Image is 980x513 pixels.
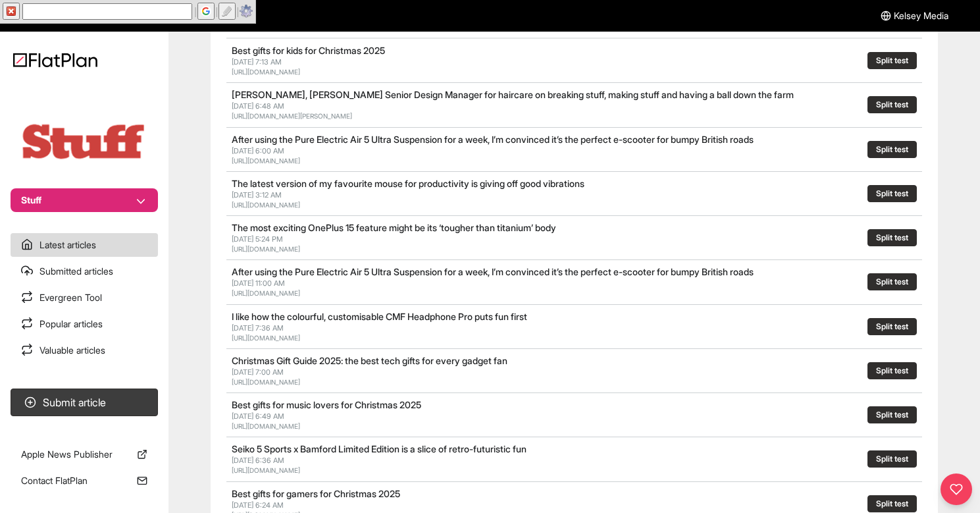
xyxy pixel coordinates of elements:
[11,469,158,493] a: Contact FlatPlan
[232,355,507,366] a: Christmas Gift Guide 2025: the best tech gifts for every gadget fan
[3,3,20,20] button: hide SearchBar (Esc)
[232,234,283,244] span: [DATE] 5:24 PM
[867,52,917,69] button: Split test
[867,96,917,113] button: Split test
[219,3,236,20] button: highlight search terms (Alt+Ctrl+H)
[11,233,158,257] a: Latest articles
[232,334,300,342] a: [URL][DOMAIN_NAME]
[232,190,282,200] span: [DATE] 3:12 AM
[232,112,352,120] a: [URL][DOMAIN_NAME][PERSON_NAME]
[232,488,400,499] a: Best gifts for gamers for Christmas 2025
[867,362,917,379] button: Split test
[11,338,158,362] a: Valuable articles
[232,500,284,510] span: [DATE] 6:24 AM
[867,406,917,423] button: Split test
[232,367,284,377] span: [DATE] 7:00 AM
[11,312,158,336] a: Popular articles
[232,266,754,277] a: After using the Pure Electric Air 5 Ultra Suspension for a week, I’m convinced it’s the perfect e...
[867,185,917,202] button: Split test
[867,495,917,512] button: Split test
[11,188,158,212] button: Stuff
[232,57,282,67] span: [DATE] 7:13 AM
[11,259,158,283] a: Submitted articles
[232,422,300,430] a: [URL][DOMAIN_NAME]
[232,68,300,76] a: [URL][DOMAIN_NAME]
[197,3,215,20] button: Google (Alt+G)
[11,286,158,310] a: Evergreen Tool
[867,273,917,290] button: Split test
[239,6,253,17] a: Options/Help
[11,389,158,416] button: Submit article
[232,178,584,189] a: The latest version of my favourite mouse for productivity is giving off good vibrations
[232,323,284,333] span: [DATE] 7:36 AM
[232,399,421,410] a: Best gifts for music lovers for Christmas 2025
[232,245,300,253] a: [URL][DOMAIN_NAME]
[894,9,948,22] span: Kelsey Media
[222,6,232,16] img: highlight
[232,466,300,474] a: [URL][DOMAIN_NAME]
[201,6,211,16] img: G
[232,157,300,165] a: [URL][DOMAIN_NAME]
[232,289,300,297] a: [URL][DOMAIN_NAME]
[232,201,300,209] a: [URL][DOMAIN_NAME]
[232,279,285,288] span: [DATE] 11:00 AM
[6,6,16,16] img: x
[232,412,284,421] span: [DATE] 6:49 AM
[232,101,284,111] span: [DATE] 6:48 AM
[232,134,754,145] a: After using the Pure Electric Air 5 Ultra Suspension for a week, I’m convinced it’s the perfect e...
[240,5,253,18] img: Options
[232,311,527,322] a: I like how the colourful, customisable CMF Headphone Pro puts fun first
[232,45,385,56] a: Best gifts for kids for Christmas 2025
[232,146,284,155] span: [DATE] 6:00 AM
[867,141,917,158] button: Split test
[867,450,917,468] button: Split test
[232,89,794,100] a: [PERSON_NAME], [PERSON_NAME] Senior Design Manager for haircare on breaking stuff, making stuff a...
[867,229,917,246] button: Split test
[215,6,218,17] span: |
[232,456,284,465] span: [DATE] 6:36 AM
[13,53,97,67] img: Logo
[11,443,158,466] a: Apple News Publisher
[232,378,300,386] a: [URL][DOMAIN_NAME]
[867,318,917,335] button: Split test
[232,443,527,454] a: Seiko 5 Sports x Bamford Limited Edition is a slice of retro-futuristic fun
[236,6,239,17] span: |
[18,121,150,162] img: Publication Logo
[232,222,556,233] a: The most exciting OnePlus 15 feature might be its ‘tougher than titanium’ body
